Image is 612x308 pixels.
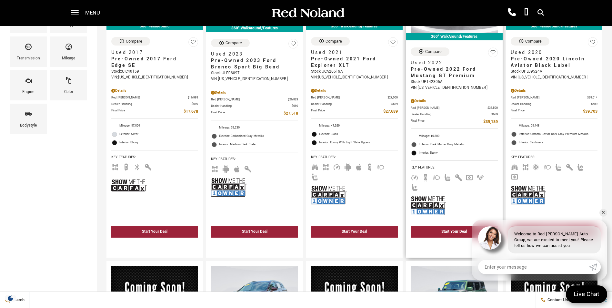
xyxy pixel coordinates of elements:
div: Compare [425,49,442,55]
span: $689 [391,102,398,107]
a: Red [PERSON_NAME] $26,829 [211,97,298,102]
span: Contact Us [546,297,568,303]
span: Bodystyle [25,108,32,122]
span: Interior: Medium Dark Slate [219,141,298,148]
span: Key Features : [411,164,497,171]
span: Android Auto [222,166,230,171]
span: Pre-Owned 2020 Lincoln Aviator Black Label [511,56,593,69]
span: Apple Car-Play [355,164,363,169]
a: Dealer Handling $689 [411,112,497,117]
span: $38,500 [487,106,498,110]
img: Show Me the CARFAX 1-Owner Badge [511,183,546,207]
span: $39,703 [583,108,597,115]
img: Red Noland Auto Group [271,7,345,19]
span: Interior: Ebony With Light Slate Uppers [319,139,398,146]
img: Opt-Out Icon [3,295,18,302]
div: Stock : UPL09524A [511,69,597,75]
span: Bluetooth [133,164,141,169]
span: Used 2020 [511,49,593,56]
span: Heated Seats [311,174,319,179]
span: Exterior: Black [319,131,398,138]
div: Start Your Deal [211,226,298,238]
span: AWD [111,164,119,169]
span: Dealer Handling [311,102,391,107]
span: Key Features : [311,154,398,161]
span: Keyless Entry [566,164,573,169]
span: Pre-Owned 2021 Ford Explorer XLT [311,56,393,69]
span: Live Chat [570,290,603,299]
span: $27,000 [387,95,398,100]
div: TransmissionTransmission [10,36,47,67]
span: Backup Camera [422,174,429,179]
span: Final Price [211,110,283,117]
span: Key Features : [111,154,198,161]
button: Compare Vehicle [511,37,549,46]
span: Key Features : [511,154,597,161]
div: VIN: [US_VEHICLE_IDENTIFICATION_NUMBER] [311,75,398,80]
div: Compare [326,38,342,44]
div: Engine [22,88,34,96]
span: AWD [211,166,219,171]
span: $689 [192,102,198,107]
span: Pre-Owned 2017 Ford Edge SE [111,56,193,69]
a: Live Chat [566,285,607,303]
span: Heated Seats [555,164,562,169]
span: Backup Camera [366,164,374,169]
a: Used 2021Pre-Owned 2021 Ford Explorer XLT [311,49,398,69]
div: undefined - Pre-Owned 2022 Ford Mustang GT Premium With Navigation [411,239,497,251]
li: Mileage: 57,809 [111,122,198,130]
a: Final Price $27,689 [311,108,398,115]
span: Adaptive Cruise Control [333,164,341,169]
span: Memory Seats [577,164,584,169]
img: Show Me the CARFAX 1-Owner Badge [211,176,246,199]
div: undefined - Pre-Owned 2023 Ford Bronco Sport Big Bend 4WD [211,239,298,251]
span: Used 2023 [211,51,293,57]
img: Show Me the CARFAX 1-Owner Badge [411,194,446,217]
a: Final Price $27,518 [211,110,298,117]
div: EngineEngine [10,70,47,100]
a: Red [PERSON_NAME] $16,989 [111,95,198,100]
div: BodystyleBodystyle [10,104,47,134]
span: Navigation Sys [511,174,518,179]
button: Save Vehicle [188,37,198,50]
span: Used 2021 [311,49,393,56]
span: Red [PERSON_NAME] [311,95,387,100]
span: Interior: Ebony [419,150,497,156]
a: Used 2022Pre-Owned 2022 Ford Mustang GT Premium [411,60,497,79]
div: 360° WalkAround/Features [206,25,303,32]
span: Keyless Entry [455,174,462,179]
li: Mileage: 10,800 [411,132,497,140]
div: MileageMileage [50,36,87,67]
span: Red [PERSON_NAME] [411,106,487,110]
div: Start Your Deal [441,229,467,234]
span: $689 [292,104,298,108]
span: Final Price [411,118,483,125]
a: Red [PERSON_NAME] $39,014 [511,95,597,100]
span: Backup Camera [122,164,130,169]
span: Red [PERSON_NAME] [211,97,287,102]
button: Save Vehicle [488,47,498,60]
div: 360° WalkAround/Features [406,33,502,40]
div: Mileage [62,55,75,62]
button: Save Vehicle [388,37,398,50]
div: Start Your Deal [142,229,167,234]
span: Used 2017 [111,49,193,56]
span: Adaptive Cruise Control [411,174,418,179]
span: Dealer Handling [211,104,291,108]
span: Parking Assist [477,174,484,179]
div: Pricing Details - Pre-Owned 2023 Ford Bronco Sport Big Bend 4WD [211,90,298,96]
div: Welcome to Red [PERSON_NAME] Auto Group, we are excited to meet you! Please tell us how we can as... [508,226,601,253]
img: Show Me the CARFAX 1-Owner Badge [311,183,346,207]
span: Mileage [65,41,73,55]
span: Dealer Handling [411,112,491,117]
button: Save Vehicle [288,39,298,51]
span: Red [PERSON_NAME] [111,95,188,100]
div: Compare [525,38,542,44]
div: Compare [126,38,142,44]
span: Interior: Cashmere [519,139,597,146]
span: Heated Seats [444,174,451,179]
span: Exterior: Carbonized Gray Metallic [219,133,298,139]
a: Used 2023Pre-Owned 2023 Ford Bronco Sport Big Bend [211,51,298,70]
span: Engine [25,75,32,88]
a: Dealer Handling $689 [311,102,398,107]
